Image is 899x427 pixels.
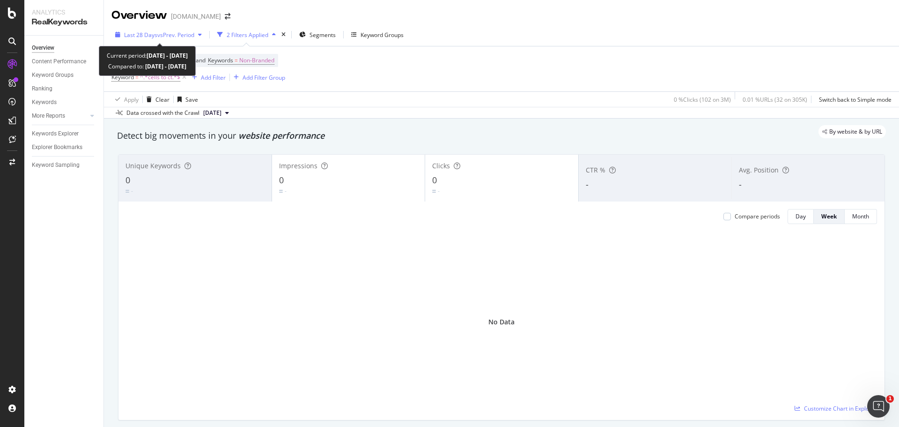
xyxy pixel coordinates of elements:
[214,27,280,42] button: 2 Filters Applied
[155,96,169,104] div: Clear
[188,72,226,83] button: Add Filter
[111,73,134,81] span: Keyword
[32,17,96,28] div: RealKeywords
[32,97,97,107] a: Keywords
[32,84,97,94] a: Ranking
[201,74,226,82] div: Add Filter
[886,395,894,403] span: 1
[279,174,284,186] span: 0
[852,212,869,220] div: Month
[171,12,221,21] div: [DOMAIN_NAME]
[796,212,806,220] div: Day
[829,129,882,135] span: By website & by URL
[124,96,139,104] div: Apply
[795,405,877,412] a: Customize Chart in Explorer
[32,7,96,17] div: Analytics
[239,54,274,67] span: Non-Branded
[32,57,86,67] div: Content Performance
[804,405,877,412] span: Customize Chart in Explorer
[125,174,130,186] span: 0
[361,31,404,39] div: Keyword Groups
[243,74,285,82] div: Add Filter Group
[131,187,133,195] div: -
[230,72,285,83] button: Add Filter Group
[32,160,97,170] a: Keyword Sampling
[32,129,97,139] a: Keywords Explorer
[199,107,233,119] button: [DATE]
[488,317,515,327] div: No Data
[111,92,139,107] button: Apply
[735,212,780,220] div: Compare periods
[108,61,186,72] div: Compared to:
[32,57,97,67] a: Content Performance
[196,56,206,64] span: and
[147,52,188,60] b: [DATE] - [DATE]
[821,212,837,220] div: Week
[438,187,440,195] div: -
[225,13,230,20] div: arrow-right-arrow-left
[32,111,65,121] div: More Reports
[32,97,57,107] div: Keywords
[140,71,180,84] span: ^.*cells to ct.*$
[174,92,198,107] button: Save
[32,129,79,139] div: Keywords Explorer
[32,160,80,170] div: Keyword Sampling
[125,161,181,170] span: Unique Keywords
[586,165,605,174] span: CTR %
[867,395,890,418] iframe: Intercom live chat
[227,31,268,39] div: 2 Filters Applied
[32,142,97,152] a: Explorer Bookmarks
[279,190,283,193] img: Equal
[818,125,886,138] div: legacy label
[111,7,167,23] div: Overview
[819,96,892,104] div: Switch back to Simple mode
[815,92,892,107] button: Switch back to Simple mode
[279,161,317,170] span: Impressions
[295,27,339,42] button: Segments
[107,50,188,61] div: Current period:
[135,73,139,81] span: =
[309,31,336,39] span: Segments
[739,165,779,174] span: Avg. Position
[432,174,437,186] span: 0
[788,209,814,224] button: Day
[739,179,742,190] span: -
[208,56,233,64] span: Keywords
[144,62,186,70] b: [DATE] - [DATE]
[285,187,287,195] div: -
[111,27,206,42] button: Last 28 DaysvsPrev. Period
[814,209,845,224] button: Week
[743,96,807,104] div: 0.01 % URLs ( 32 on 305K )
[32,142,82,152] div: Explorer Bookmarks
[32,43,97,53] a: Overview
[280,30,287,39] div: times
[32,111,88,121] a: More Reports
[32,84,52,94] div: Ranking
[432,161,450,170] span: Clicks
[126,109,199,117] div: Data crossed with the Crawl
[845,209,877,224] button: Month
[32,70,74,80] div: Keyword Groups
[157,31,194,39] span: vs Prev. Period
[235,56,238,64] span: =
[32,43,54,53] div: Overview
[143,92,169,107] button: Clear
[185,96,198,104] div: Save
[674,96,731,104] div: 0 % Clicks ( 102 on 3M )
[432,190,436,193] img: Equal
[347,27,407,42] button: Keyword Groups
[125,190,129,193] img: Equal
[32,70,97,80] a: Keyword Groups
[203,109,221,117] span: 2025 Oct. 1st
[124,31,157,39] span: Last 28 Days
[586,179,589,190] span: -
